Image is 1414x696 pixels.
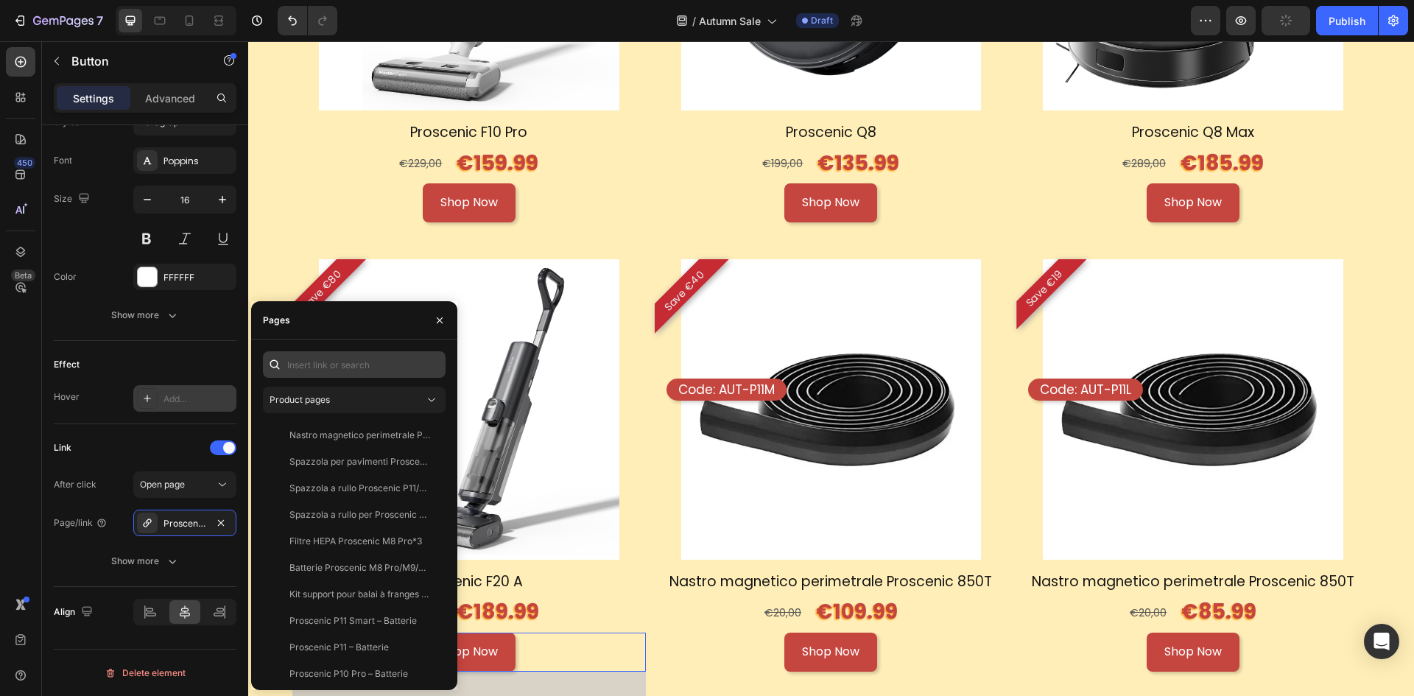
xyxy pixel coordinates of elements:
[208,552,291,589] p: €189.99
[433,218,734,519] a: Nastro magnetico perimetrale Proscenic 850T
[289,641,389,654] div: Proscenic P11 – Batterie
[133,471,236,498] button: Open page
[1316,6,1378,35] button: Publish
[933,552,1008,589] p: €85.99
[289,482,431,495] div: Spazzola a rullo Proscenic P11/P10
[96,12,103,29] p: 7
[289,667,408,681] div: Proscenic P10 Pro – Batterie
[175,591,267,630] a: Shop Now
[811,14,833,27] span: Draft
[263,387,446,413] button: Product pages
[163,517,206,530] div: Proscenic-f20a
[54,390,80,404] div: Hover
[569,104,651,141] p: €135.99
[68,340,180,356] p: Codice: AUT-F20A
[54,358,80,371] div: Effect
[768,530,1122,552] h1: Nastro magnetico perimetrale Proscenic 850T
[54,602,96,622] div: Align
[1364,624,1399,659] div: Open Intercom Messenger
[163,155,233,168] div: Poppins
[54,441,71,454] div: Link
[692,13,696,29] span: /
[145,91,195,106] p: Advanced
[916,151,974,172] p: Shop Now
[11,270,35,281] div: Beta
[430,340,527,356] p: Code: AUT-P11M
[289,588,431,601] div: Kit support pour balai à franges Proscenic M8/M8 Pro
[1329,13,1365,29] div: Publish
[192,600,250,622] p: Shop Now
[71,52,197,70] p: Button
[880,563,920,580] div: €20,00
[898,591,991,630] a: Shop Now
[289,429,431,442] div: Nastro magnetico perimetrale Proscenic 850T
[73,91,114,106] p: Settings
[898,142,991,181] a: Shop Now
[568,552,650,589] p: €109.99
[795,218,1095,519] a: Nastro magnetico perimetrale Proscenic 850T
[554,600,611,622] p: Shop Now
[403,217,468,282] pre: Save €40
[54,516,108,530] div: Page/link
[536,591,629,630] a: Shop Now
[14,157,35,169] div: 450
[54,661,236,685] button: Delete element
[263,351,446,378] input: Insert link or search
[554,151,611,172] p: Shop Now
[71,218,371,519] a: Proscenic F20 A
[105,664,186,682] div: Delete element
[263,314,290,327] div: Pages
[289,561,431,574] div: Batterie Proscenic M8 Pro/M9/M9 Pro
[270,394,330,405] span: Product pages
[54,302,236,328] button: Show more
[111,308,180,323] div: Show more
[163,393,233,406] div: Add...
[289,535,422,548] div: Filtre HEPA Proscenic M8 Pro*3
[278,6,337,35] div: Undo/Redo
[765,216,828,278] pre: Save €19
[289,455,431,468] div: Spazzola per pavimenti Proscenic P11 (senza spazzola a rullo)
[932,104,1016,141] p: €185.99
[54,548,236,574] button: Show more
[536,142,629,181] a: Shop Now
[513,114,556,130] div: €199,00
[111,554,180,569] div: Show more
[792,340,883,356] p: Code: AUT-P11L
[6,6,110,35] button: 7
[407,81,760,102] h1: Proscenic Q8
[54,478,96,491] div: After click
[795,218,1095,519] img: Proscenic 850T Boundary Magnetic Tape Proscenic
[289,508,431,521] div: Spazzola a rullo per Proscenic M8/M8 Pro
[54,270,77,284] div: Color
[289,614,417,628] div: Proscenic P11 Smart – Batterie
[63,571,96,584] div: Button
[916,600,974,622] p: Shop Now
[54,154,72,167] div: Font
[515,563,555,580] div: €20,00
[163,271,233,284] div: FFFFFF
[54,189,93,209] div: Size
[44,530,398,552] h1: Proscenic F20 A
[41,217,107,282] pre: Save €80
[873,114,919,130] div: €289,00
[768,81,1122,102] h1: Proscenic Q8 Max
[433,218,734,519] img: Proscenic 850T Boundary Magnetic Tape Proscenic
[149,563,195,580] div: €279,00
[699,13,761,29] span: Autumn Sale
[407,530,760,552] h1: Nastro magnetico perimetrale Proscenic 850T
[248,41,1414,696] iframe: Design area
[140,479,185,490] span: Open page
